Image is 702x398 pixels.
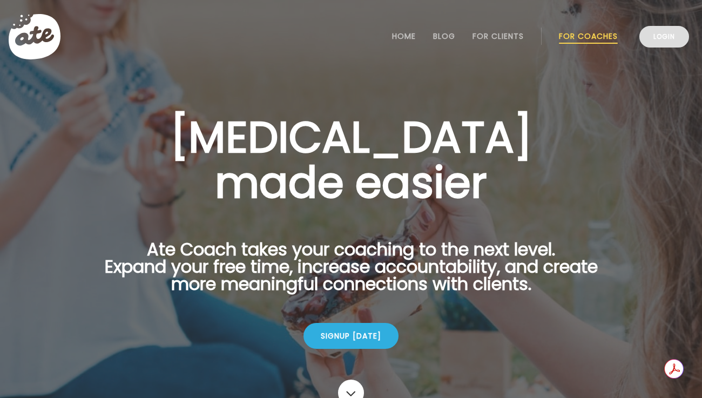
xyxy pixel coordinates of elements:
[473,32,524,41] a: For Clients
[87,241,615,306] p: Ate Coach takes your coaching to the next level. Expand your free time, increase accountability, ...
[433,32,455,41] a: Blog
[639,26,689,48] a: Login
[559,32,618,41] a: For Coaches
[392,32,416,41] a: Home
[303,323,399,349] div: Signup [DATE]
[87,114,615,205] h1: [MEDICAL_DATA] made easier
